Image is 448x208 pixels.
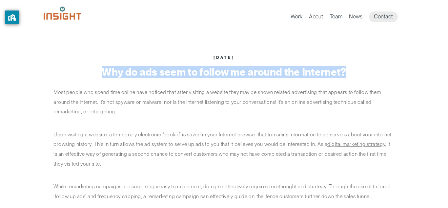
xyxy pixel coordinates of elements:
nav: primary navigation menu [291,12,404,22]
a: Team [330,13,342,22]
a: Work [291,13,302,22]
h1: Why do ads seem to follow me around the Internet? [53,66,395,78]
p: Most people who spend time online have noticed that after visiting a website they may be shown re... [53,87,395,117]
button: privacy banner [5,11,19,24]
img: Insight Marketing Design [44,7,81,20]
p: Upon visiting a website, a temporary electronic “cookie” is saved in your Internet browser that t... [53,130,395,169]
p: While remarketing campaigns are surprisingly easy to implement, doing so effectively requires for... [53,182,395,201]
a: News [349,13,362,22]
a: digital marketing strategy [327,141,385,147]
a: About [309,13,323,22]
a: Contact [369,12,398,22]
div: [DATE] [53,55,395,60]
